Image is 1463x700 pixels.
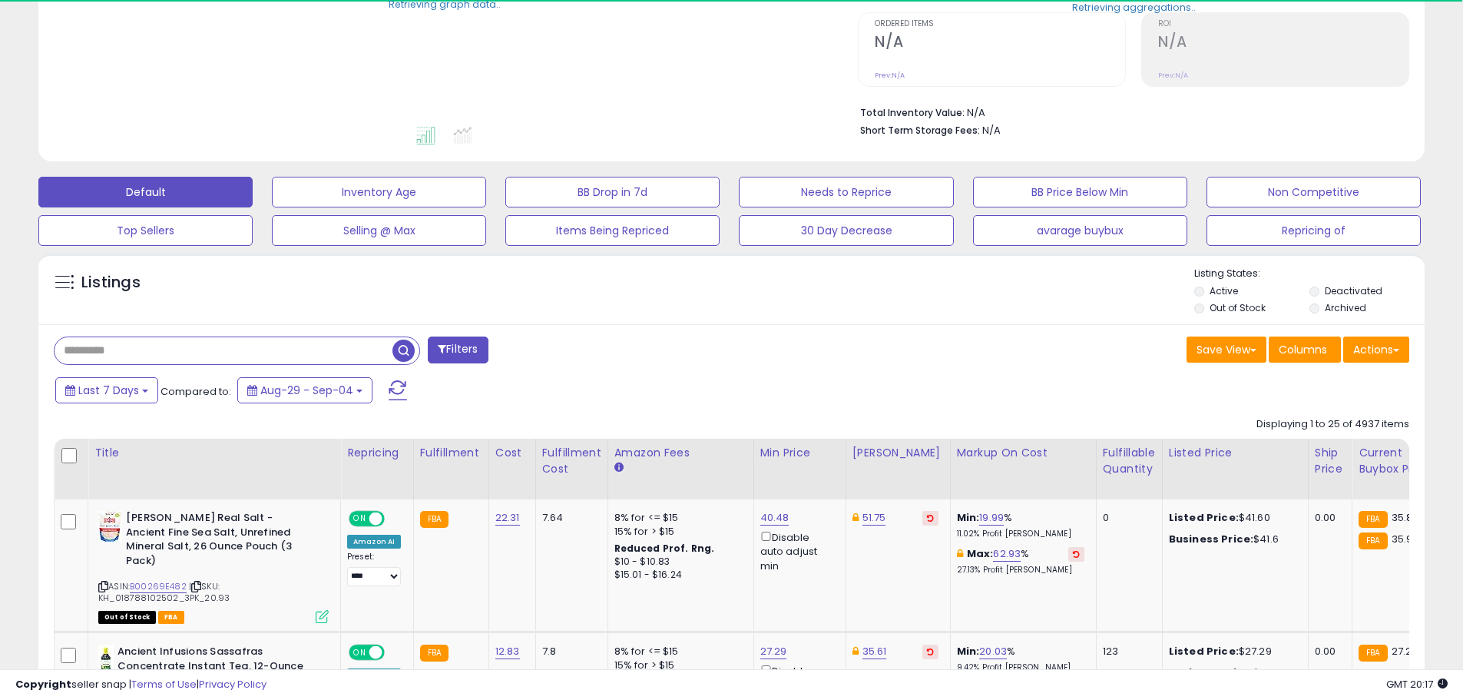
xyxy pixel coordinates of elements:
[614,645,742,659] div: 8% for <= $15
[614,569,742,582] div: $15.01 - $16.24
[347,552,402,586] div: Preset:
[957,547,1084,576] div: %
[1359,645,1387,662] small: FBA
[350,513,369,526] span: ON
[614,525,742,539] div: 15% for > $15
[1206,215,1421,246] button: Repricing of
[957,644,980,659] b: Min:
[760,644,787,659] a: 27.29
[158,611,184,624] span: FBA
[98,611,156,624] span: All listings that are currently out of stock and unavailable for purchase on Amazon
[739,215,953,246] button: 30 Day Decrease
[272,215,486,246] button: Selling @ Max
[78,383,139,398] span: Last 7 Days
[1210,301,1266,314] label: Out of Stock
[382,513,407,526] span: OFF
[98,511,329,622] div: ASIN:
[350,646,369,659] span: ON
[1103,445,1156,477] div: Fulfillable Quantity
[15,677,71,692] strong: Copyright
[55,377,158,403] button: Last 7 Days
[420,445,482,461] div: Fulfillment
[542,445,601,477] div: Fulfillment Cost
[428,337,488,363] button: Filters
[1359,445,1438,477] div: Current Buybox Price
[979,644,1007,659] a: 20.03
[614,542,715,555] b: Reduced Prof. Rng.
[98,645,114,675] img: 31RJ9zfwABL._SL40_.jpg
[38,177,253,207] button: Default
[1315,511,1340,525] div: 0.00
[1392,510,1418,525] span: 35.87
[98,511,122,542] img: 51r1qRib2CL._SL40_.jpg
[542,511,596,525] div: 7.64
[973,177,1187,207] button: BB Price Below Min
[38,215,253,246] button: Top Sellers
[126,511,313,572] b: [PERSON_NAME] Real Salt - Ancient Fine Sea Salt, Unrefined Mineral Salt, 26 Ounce Pouch (3 Pack)
[130,580,187,593] a: B00269E482
[1210,284,1238,297] label: Active
[862,644,887,659] a: 35.61
[862,510,886,526] a: 51.75
[420,511,448,528] small: FBA
[199,677,266,692] a: Privacy Policy
[495,510,520,526] a: 22.31
[1359,532,1387,549] small: FBA
[1103,645,1150,659] div: 123
[495,445,529,461] div: Cost
[382,646,407,659] span: OFF
[614,511,742,525] div: 8% for <= $15
[1206,177,1421,207] button: Non Competitive
[1103,511,1150,525] div: 0
[979,510,1004,526] a: 19.99
[1169,532,1296,546] div: $41.6
[1343,337,1409,363] button: Actions
[505,177,720,207] button: BB Drop in 7d
[1392,532,1419,546] span: 35.92
[1169,645,1296,659] div: $27.29
[505,215,720,246] button: Items Being Repriced
[1256,417,1409,432] div: Displaying 1 to 25 of 4937 items
[1325,301,1366,314] label: Archived
[81,272,141,294] h5: Listings
[420,645,448,662] small: FBA
[272,177,486,207] button: Inventory Age
[967,546,994,561] b: Max:
[1269,337,1341,363] button: Columns
[98,580,230,603] span: | SKU: KH_018788102502_3PK_20.93
[1315,445,1345,477] div: Ship Price
[1325,284,1382,297] label: Deactivated
[161,384,231,399] span: Compared to:
[614,461,624,475] small: Amazon Fees.
[973,215,1187,246] button: avarage buybux
[1386,677,1448,692] span: 2025-09-12 20:17 GMT
[614,556,742,569] div: $10 - $10.83
[950,439,1096,499] th: The percentage added to the cost of goods (COGS) that forms the calculator for Min & Max prices.
[94,445,334,461] div: Title
[957,565,1084,576] p: 27.13% Profit [PERSON_NAME]
[1194,267,1425,281] p: Listing States:
[957,445,1090,461] div: Markup on Cost
[760,510,789,526] a: 40.48
[614,445,747,461] div: Amazon Fees
[760,529,834,573] div: Disable auto adjust min
[852,445,944,461] div: [PERSON_NAME]
[1169,644,1239,659] b: Listed Price:
[542,645,596,659] div: 7.8
[237,377,372,403] button: Aug-29 - Sep-04
[1169,532,1253,546] b: Business Price:
[1359,511,1387,528] small: FBA
[1169,510,1239,525] b: Listed Price:
[739,177,953,207] button: Needs to Reprice
[1187,337,1266,363] button: Save View
[118,645,304,692] b: Ancient Infusions Sassafras Concentrate Instant Tea, 12-Ounce Bottles (Pack of 6)
[260,383,353,398] span: Aug-29 - Sep-04
[760,445,839,461] div: Min Price
[347,535,401,549] div: Amazon AI
[347,445,407,461] div: Repricing
[1392,644,1412,659] span: 27.2
[1169,445,1302,461] div: Listed Price
[957,510,980,525] b: Min:
[15,678,266,692] div: seller snap | |
[957,529,1084,539] p: 11.02% Profit [PERSON_NAME]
